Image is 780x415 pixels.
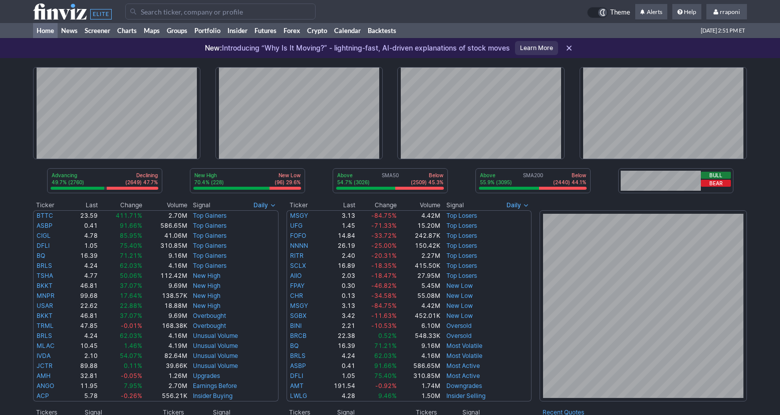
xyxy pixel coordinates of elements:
[397,241,441,251] td: 150.42K
[143,381,188,391] td: 2.70M
[290,302,308,309] a: MSGY
[290,222,303,229] a: UFG
[194,179,224,186] p: 70.4% (228)
[446,302,473,309] a: New Low
[371,322,397,329] span: -10.53%
[701,23,745,38] span: [DATE] 2:51 PM ET
[336,172,444,187] div: SMA50
[321,341,356,351] td: 16.39
[397,351,441,361] td: 4.16M
[125,179,158,186] p: (2649) 47.7%
[287,200,321,210] th: Ticker
[610,7,630,18] span: Theme
[69,261,98,271] td: 4.24
[37,272,53,279] a: TSHA
[397,271,441,281] td: 27.95M
[193,262,226,269] a: Top Gainers
[143,391,188,401] td: 556.21K
[446,272,477,279] a: Top Losers
[125,172,158,179] p: Declining
[140,23,163,38] a: Maps
[371,302,397,309] span: -84.75%
[397,331,441,341] td: 548.33K
[120,302,142,309] span: 22.88%
[37,312,53,319] a: BKKT
[121,392,142,399] span: -0.26%
[120,222,142,229] span: 91.66%
[193,362,238,369] a: Unusual Volume
[193,292,220,299] a: New High
[37,352,51,359] a: IVDA
[120,332,142,339] span: 62.03%
[446,352,482,359] a: Most Volatile
[553,179,586,186] p: (2440) 44.1%
[37,392,49,399] a: ACP
[143,331,188,341] td: 4.16M
[446,201,464,209] span: Signal
[37,262,52,269] a: BRLS
[69,271,98,281] td: 4.77
[701,172,731,179] button: Bull
[121,372,142,379] span: -0.05%
[193,302,220,309] a: New High
[371,242,397,249] span: -25.00%
[37,332,52,339] a: BRLS
[290,342,299,349] a: BQ
[143,231,188,241] td: 41.06M
[446,222,477,229] a: Top Losers
[397,231,441,241] td: 242.87K
[321,251,356,261] td: 2.40
[69,251,98,261] td: 16.39
[411,172,443,179] p: Below
[52,172,84,179] p: Advancing
[371,212,397,219] span: -84.75%
[321,391,356,401] td: 4.28
[506,200,521,210] span: Daily
[37,232,51,239] a: CIGL
[120,312,142,319] span: 37.07%
[371,292,397,299] span: -34.58%
[371,232,397,239] span: -33.72%
[337,172,370,179] p: Above
[720,8,740,16] span: rraponi
[143,261,188,271] td: 4.16M
[69,200,98,210] th: Last
[251,23,280,38] a: Futures
[37,372,51,379] a: AMH
[143,241,188,251] td: 310.85M
[411,179,443,186] p: (2509) 45.3%
[397,301,441,311] td: 4.42M
[37,382,54,389] a: ANGO
[69,291,98,301] td: 99.68
[33,23,58,38] a: Home
[37,222,53,229] a: ASBP
[69,391,98,401] td: 5.78
[194,172,224,179] p: New High
[205,43,510,53] p: Introducing “Why Is It Moving?” - lightning-fast, AI-driven explanations of stock moves
[143,221,188,231] td: 586.65M
[52,179,84,186] p: 49.7% (2760)
[37,242,50,249] a: DFLI
[290,372,303,379] a: DFLI
[321,351,356,361] td: 4.24
[193,242,226,249] a: Top Gainers
[290,332,307,339] a: BRCB
[397,261,441,271] td: 415.50K
[397,321,441,331] td: 6.10M
[251,200,279,210] button: Signals interval
[120,292,142,299] span: 17.64%
[69,361,98,371] td: 89.88
[280,23,304,38] a: Forex
[120,242,142,249] span: 75.40%
[446,342,482,349] a: Most Volatile
[397,371,441,381] td: 310.85M
[143,351,188,361] td: 82.64M
[446,252,477,259] a: Top Losers
[290,382,304,389] a: AMT
[275,179,301,186] p: (96) 29.6%
[193,201,210,209] span: Signal
[98,200,142,210] th: Change
[143,341,188,351] td: 4.19M
[587,7,630,18] a: Theme
[163,23,191,38] a: Groups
